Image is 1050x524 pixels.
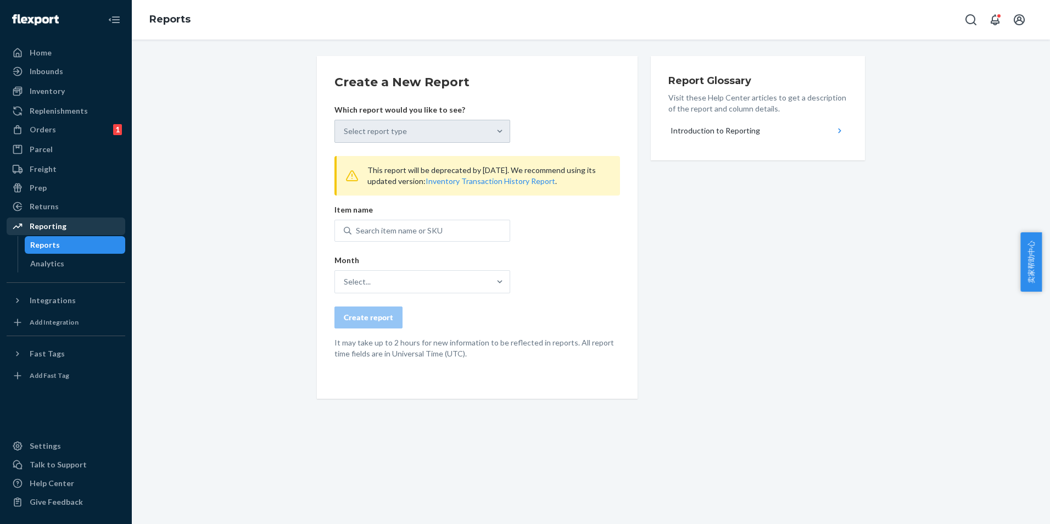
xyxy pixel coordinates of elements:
div: 1 [113,124,122,135]
button: Open notifications [984,9,1006,31]
a: Reporting [7,218,125,235]
div: Search item name or SKU [356,225,443,236]
ol: breadcrumbs [141,4,199,36]
div: Orders [30,124,56,135]
a: Prep [7,179,125,197]
button: Introduction to Reporting [668,119,847,143]
a: Inbounds [7,63,125,80]
a: Freight [7,160,125,178]
p: Month [334,255,510,266]
div: Create report [344,312,393,323]
a: Parcel [7,141,125,158]
div: Returns [30,201,59,212]
button: 卖家帮助中心 [1020,232,1042,292]
button: Create report [334,306,403,328]
button: Integrations [7,292,125,309]
div: Home [30,47,52,58]
a: Orders1 [7,121,125,138]
div: Select... [344,276,371,287]
a: Inventory [7,82,125,100]
h2: Create a New Report [334,74,620,91]
button: Close Navigation [103,9,125,31]
div: Prep [30,182,47,193]
div: Integrations [30,295,76,306]
div: Introduction to Reporting [671,125,760,136]
a: Reports [25,236,126,254]
p: It may take up to 2 hours for new information to be reflected in reports. All report time fields ... [334,337,620,359]
div: Talk to Support [30,459,87,470]
button: Fast Tags [7,345,125,363]
div: Give Feedback [30,497,83,508]
a: Talk to Support [7,456,125,473]
a: Settings [7,437,125,455]
div: Help Center [30,478,74,489]
button: Inventory Transaction History Report [426,176,555,187]
div: Reporting [30,221,66,232]
div: Reports [30,239,60,250]
div: Add Fast Tag [30,371,69,380]
a: Home [7,44,125,62]
button: Give Feedback [7,493,125,511]
button: Open Search Box [960,9,982,31]
a: Analytics [25,255,126,272]
div: Settings [30,441,61,451]
img: Flexport logo [12,14,59,25]
div: Parcel [30,144,53,155]
span: This report will be deprecated by [DATE]. We recommend using its updated version: . [367,165,596,186]
p: Item name [334,204,510,215]
p: Visit these Help Center articles to get a description of the report and column details. [668,92,847,114]
div: Analytics [30,258,64,269]
div: Fast Tags [30,348,65,359]
a: Add Fast Tag [7,367,125,384]
div: Inbounds [30,66,63,77]
div: Add Integration [30,317,79,327]
div: Freight [30,164,57,175]
h3: Report Glossary [668,74,847,88]
button: Open account menu [1008,9,1030,31]
div: Replenishments [30,105,88,116]
a: Help Center [7,475,125,492]
a: Replenishments [7,102,125,120]
a: Add Integration [7,314,125,331]
div: Inventory [30,86,65,97]
a: Reports [149,13,191,25]
a: Returns [7,198,125,215]
p: Which report would you like to see? [334,104,510,115]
